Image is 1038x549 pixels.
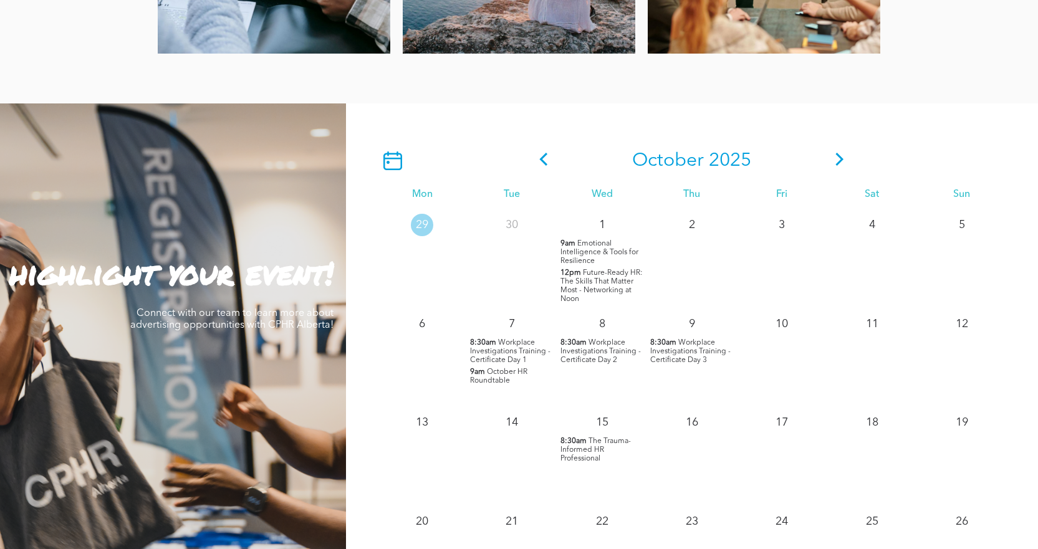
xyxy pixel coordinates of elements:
span: October HR Roundtable [470,368,527,384]
p: 9 [681,313,703,335]
p: 4 [861,214,883,236]
p: 2 [681,214,703,236]
p: 7 [501,313,523,335]
p: 15 [591,411,613,434]
p: 10 [771,313,793,335]
p: 8 [591,313,613,335]
p: 26 [951,510,973,533]
span: Workplace Investigations Training - Certificate Day 1 [470,339,550,364]
span: 8:30am [470,338,496,347]
strong: highlight your event! [9,251,334,295]
span: Future-Ready HR: The Skills That Matter Most - Networking at Noon [560,269,643,303]
p: 11 [861,313,883,335]
p: 1 [591,214,613,236]
div: Sat [827,189,916,201]
div: Thu [647,189,737,201]
p: 24 [771,510,793,533]
p: 16 [681,411,703,434]
p: 5 [951,214,973,236]
p: 17 [771,411,793,434]
span: October [632,151,704,170]
span: Workplace Investigations Training - Certificate Day 3 [650,339,731,364]
p: 6 [411,313,433,335]
span: 2025 [709,151,751,170]
div: Fri [737,189,827,201]
p: 3 [771,214,793,236]
div: Wed [557,189,647,201]
span: 8:30am [650,338,676,347]
div: Mon [377,189,467,201]
p: 21 [501,510,523,533]
span: 9am [470,368,485,376]
span: 8:30am [560,437,587,446]
span: 8:30am [560,338,587,347]
span: 9am [560,239,575,248]
p: 25 [861,510,883,533]
span: Workplace Investigations Training - Certificate Day 2 [560,339,641,364]
p: 19 [951,411,973,434]
p: 13 [411,411,433,434]
p: 14 [501,411,523,434]
span: Connect with our team to learn more about advertising opportunities with CPHR Alberta! [130,308,334,330]
span: Emotional Intelligence & Tools for Resilience [560,240,638,265]
p: 12 [951,313,973,335]
p: 29 [411,214,433,236]
div: Tue [467,189,557,201]
p: 23 [681,510,703,533]
span: The Trauma-Informed HR Professional [560,437,631,462]
p: 20 [411,510,433,533]
span: 12pm [560,269,581,277]
p: 18 [861,411,883,434]
p: 30 [501,214,523,236]
p: 22 [591,510,613,533]
div: Sun [917,189,1007,201]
